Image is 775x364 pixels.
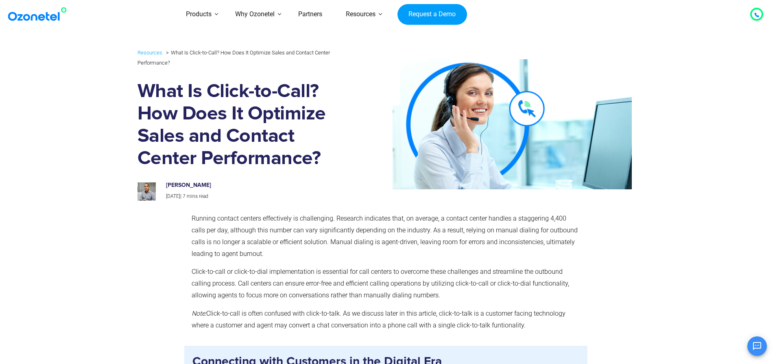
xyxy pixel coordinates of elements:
p: | [166,192,338,201]
span: Running contact centers effectively is challenging. Research indicates that, on average, a contac... [192,214,578,257]
span: Click-to-call is often confused with click-to-talk. As we discuss later in this article, click-to... [192,310,565,329]
a: Request a Demo [397,4,467,25]
h1: What Is Click-to-Call? How Does It Optimize Sales and Contact Center Performance? [138,80,346,170]
button: Open chat [747,336,767,356]
a: Resources [138,48,162,57]
li: What Is Click-to-Call? How Does It Optimize Sales and Contact Center Performance? [138,48,330,65]
span: mins read [187,193,208,199]
h6: [PERSON_NAME] [166,182,338,189]
span: Click-to-call or click-to-dial implementation is essential for call centers to overcome these cha... [192,268,569,299]
span: [DATE] [166,193,180,199]
img: prashanth-kancherla_avatar-200x200.jpeg [138,182,156,201]
span: 7 [183,193,186,199]
span: Note: [192,310,206,317]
